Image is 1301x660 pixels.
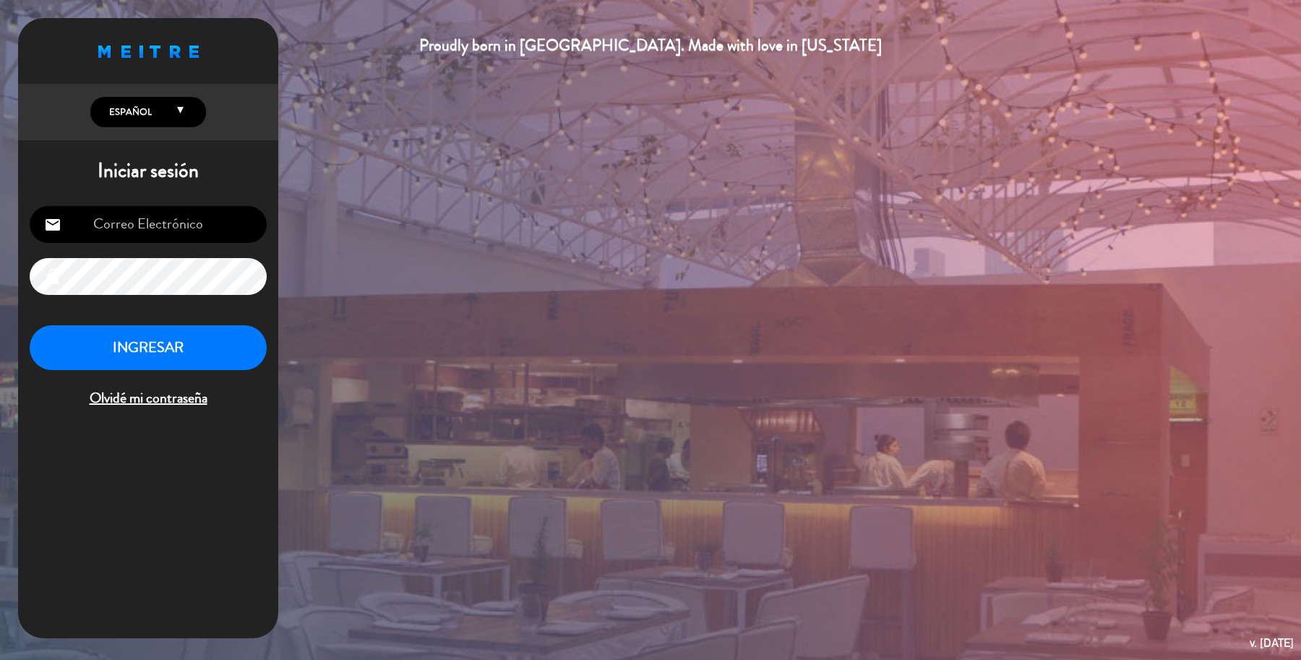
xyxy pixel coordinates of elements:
[1250,633,1294,653] div: v. [DATE]
[106,105,152,119] span: Español
[30,206,267,243] input: Correo Electrónico
[30,387,267,411] span: Olvidé mi contraseña
[30,325,267,371] button: INGRESAR
[44,216,61,233] i: email
[44,268,61,286] i: lock
[18,159,278,184] h1: Iniciar sesión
